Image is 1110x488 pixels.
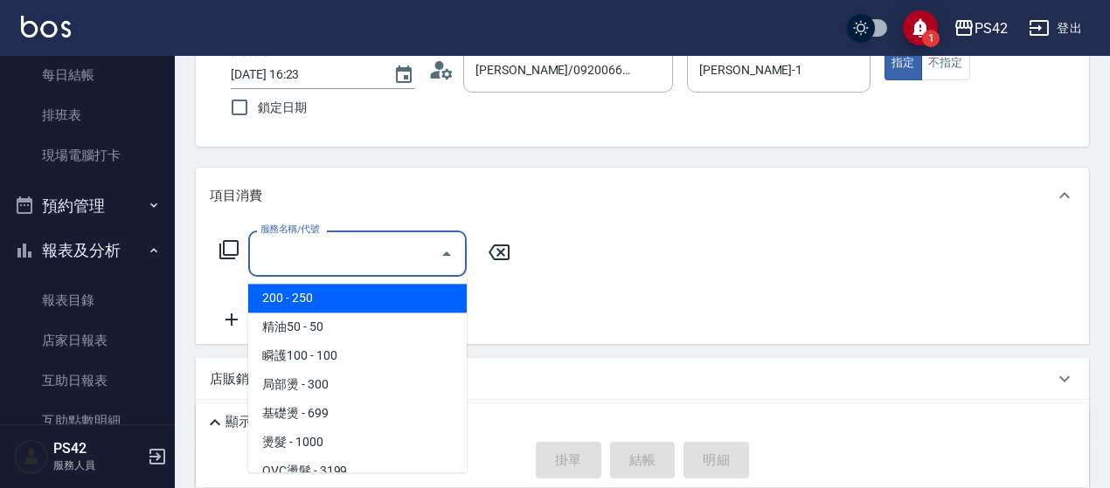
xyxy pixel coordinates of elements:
[225,413,304,431] p: 顯示業績明細
[7,401,168,441] a: 互助點數明細
[922,30,940,47] span: 1
[248,399,467,428] span: 基礎燙 - 699
[7,183,168,229] button: 預約管理
[248,284,467,313] span: 200 - 250
[248,341,467,370] span: 瞬護100 - 100
[921,46,970,80] button: 不指定
[7,228,168,273] button: 報表及分析
[231,60,376,89] input: YYYY/MM/DD hh:mm
[7,95,168,135] a: 排班表
[210,187,262,205] p: 項目消費
[248,370,467,399] span: 局部燙 - 300
[248,428,467,457] span: 燙髮 - 1000
[383,54,425,96] button: Choose date, selected date is 2025-09-06
[1022,12,1089,45] button: 登出
[903,10,938,45] button: save
[258,99,307,117] span: 鎖定日期
[260,223,319,236] label: 服務名稱/代號
[196,358,1089,400] div: 店販銷售
[947,10,1015,46] button: PS42
[14,439,49,474] img: Person
[53,440,142,457] h5: PS42
[248,313,467,341] span: 精油50 - 50
[196,168,1089,223] div: 項目消費
[433,240,461,268] button: Close
[975,17,1008,39] div: PS42
[7,135,168,175] a: 現場電腦打卡
[248,457,467,485] span: OVC燙髮 - 3199
[7,55,168,95] a: 每日結帳
[7,361,168,401] a: 互助日報表
[7,320,168,361] a: 店家日報表
[7,280,168,320] a: 報表目錄
[196,400,1089,442] div: 預收卡販賣
[21,16,71,38] img: Logo
[885,46,922,80] button: 指定
[53,457,142,473] p: 服務人員
[210,370,262,388] p: 店販銷售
